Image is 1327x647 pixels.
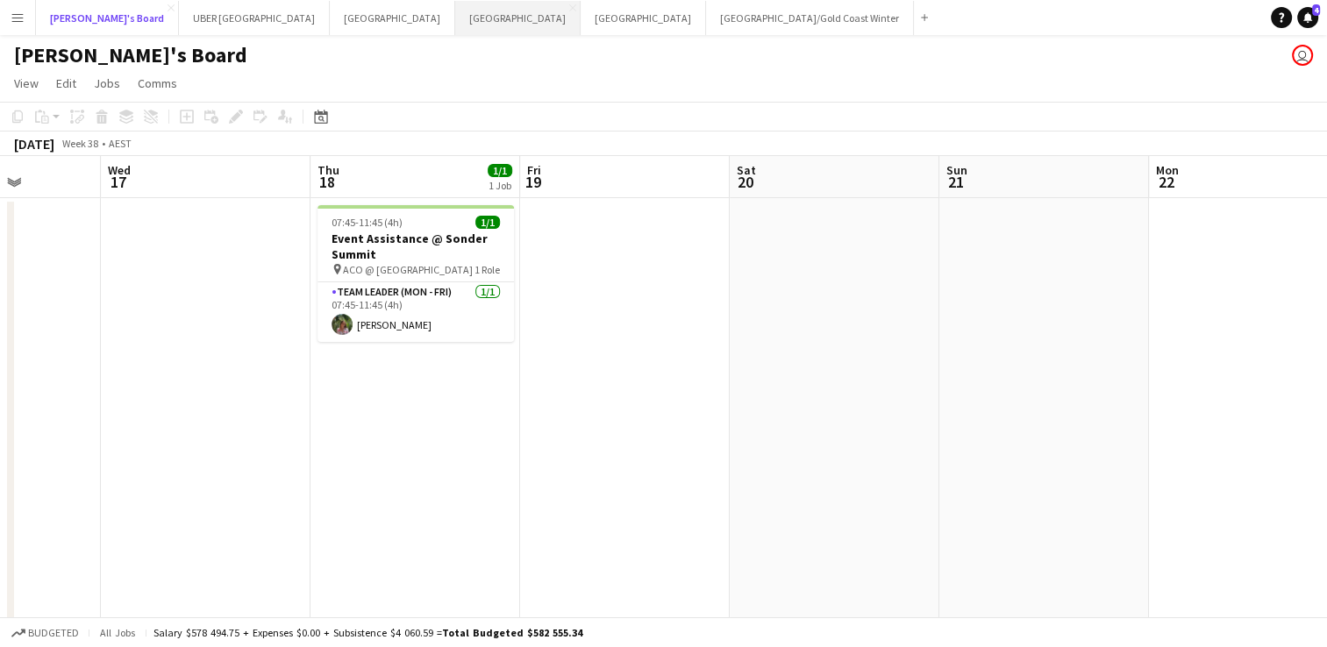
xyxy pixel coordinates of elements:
a: View [7,72,46,95]
span: 21 [944,172,967,192]
div: AEST [109,137,132,150]
span: 4 [1312,4,1320,16]
span: Edit [56,75,76,91]
button: Budgeted [9,623,82,643]
span: 07:45-11:45 (4h) [332,216,403,229]
button: [PERSON_NAME]'s Board [36,1,179,35]
button: [GEOGRAPHIC_DATA] [330,1,455,35]
span: All jobs [96,626,139,639]
span: 18 [315,172,339,192]
div: [DATE] [14,135,54,153]
app-job-card: 07:45-11:45 (4h)1/1Event Assistance @ Sonder Summit ACO @ [GEOGRAPHIC_DATA]1 RoleTeam Leader (Mon... [317,205,514,342]
span: View [14,75,39,91]
a: Jobs [87,72,127,95]
span: ACO @ [GEOGRAPHIC_DATA] [343,263,473,276]
span: Wed [108,162,131,178]
span: 20 [734,172,756,192]
span: 17 [105,172,131,192]
span: Week 38 [58,137,102,150]
span: 22 [1153,172,1179,192]
a: 4 [1297,7,1318,28]
button: [GEOGRAPHIC_DATA] [455,1,581,35]
span: 1/1 [488,164,512,177]
a: Edit [49,72,83,95]
span: Sat [737,162,756,178]
span: Mon [1156,162,1179,178]
button: [GEOGRAPHIC_DATA] [581,1,706,35]
div: 1 Job [489,179,511,192]
span: 1/1 [475,216,500,229]
span: Sun [946,162,967,178]
span: 19 [524,172,541,192]
span: Comms [138,75,177,91]
span: Jobs [94,75,120,91]
app-card-role: Team Leader (Mon - Fri)1/107:45-11:45 (4h)[PERSON_NAME] [317,282,514,342]
button: [GEOGRAPHIC_DATA]/Gold Coast Winter [706,1,914,35]
button: UBER [GEOGRAPHIC_DATA] [179,1,330,35]
h3: Event Assistance @ Sonder Summit [317,231,514,262]
h1: [PERSON_NAME]'s Board [14,42,247,68]
div: Salary $578 494.75 + Expenses $0.00 + Subsistence $4 060.59 = [153,626,582,639]
span: Budgeted [28,627,79,639]
span: 1 Role [474,263,500,276]
span: Thu [317,162,339,178]
span: Fri [527,162,541,178]
a: Comms [131,72,184,95]
app-user-avatar: Tennille Moore [1292,45,1313,66]
span: Total Budgeted $582 555.34 [442,626,582,639]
